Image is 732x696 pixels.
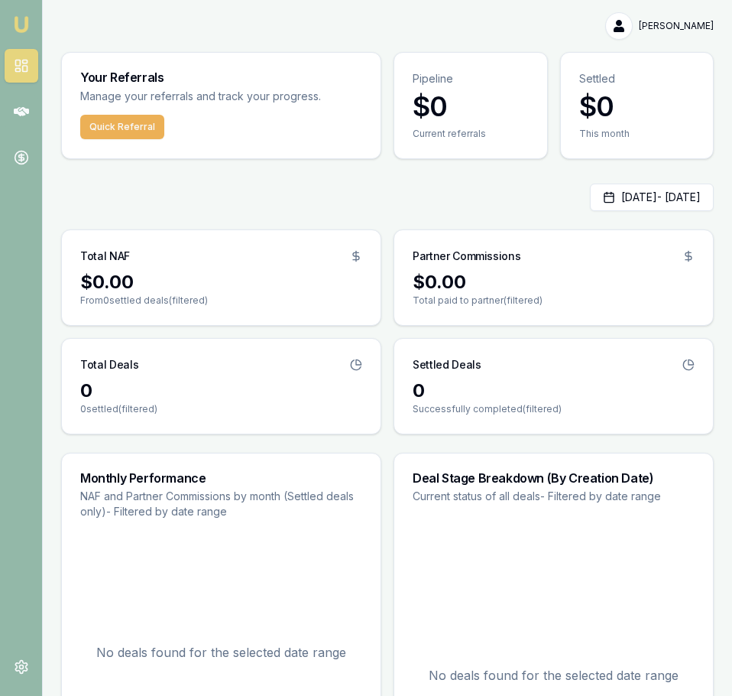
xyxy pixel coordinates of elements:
p: Manage your referrals and track your progress. [80,88,362,106]
button: [DATE]- [DATE] [590,184,714,211]
div: 0 [80,379,362,403]
p: Pipeline [413,71,529,86]
p: Current status of all deals - Filtered by date range [413,489,695,504]
h3: Total NAF [80,249,130,264]
button: Quick Referral [80,115,164,139]
p: From 0 settled deals (filtered) [80,294,362,307]
p: Total paid to partner (filtered) [413,294,695,307]
div: This month [579,128,695,140]
h3: Your Referrals [80,71,362,83]
h3: Partner Commissions [413,249,520,264]
h3: $0 [579,91,695,122]
h3: $0 [413,91,529,122]
h3: Total Deals [80,357,138,372]
img: emu-icon-u.png [12,15,31,34]
div: $0.00 [80,270,362,294]
h3: Deal Stage Breakdown (By Creation Date) [413,472,695,484]
p: Successfully completed (filtered) [413,403,695,415]
p: Settled [579,71,695,86]
p: NAF and Partner Commissions by month (Settled deals only) - Filtered by date range [80,489,362,519]
h3: Monthly Performance [80,472,362,484]
span: [PERSON_NAME] [639,20,714,32]
p: 0 settled (filtered) [80,403,362,415]
div: Current referrals [413,128,529,140]
div: $0.00 [413,270,695,294]
div: 0 [413,379,695,403]
h3: Settled Deals [413,357,481,372]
